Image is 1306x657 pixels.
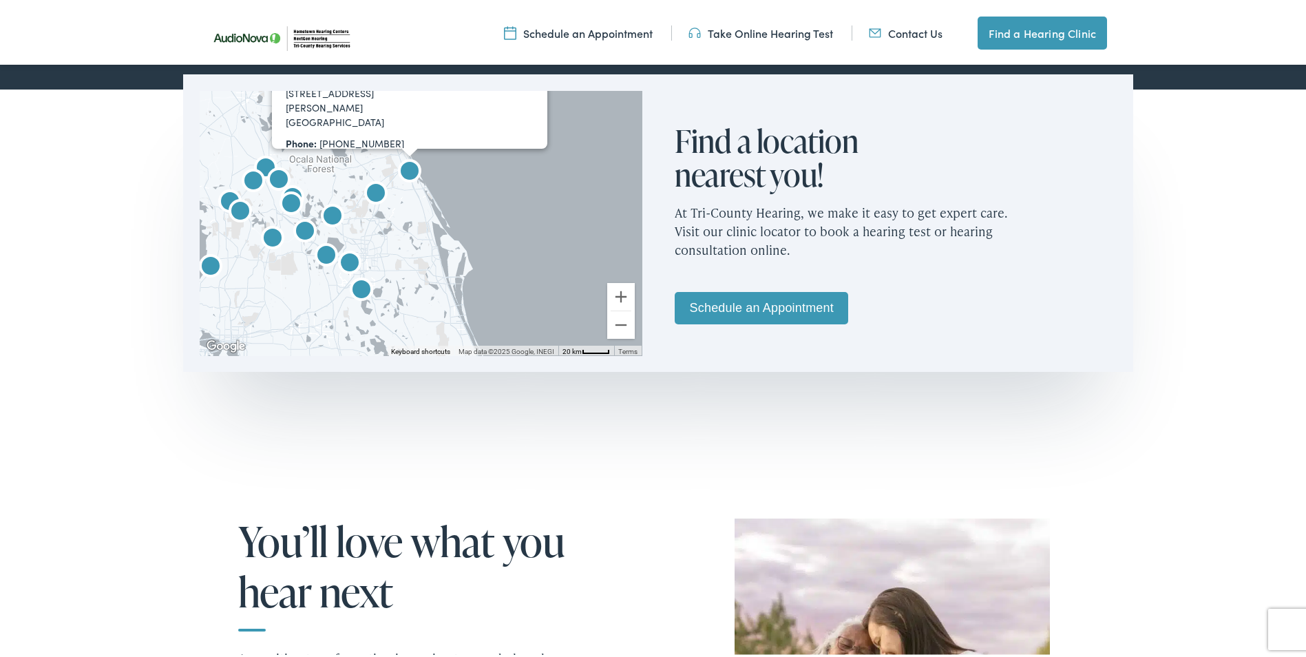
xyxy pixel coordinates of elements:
div: AudioNova [271,174,315,218]
div: AudioNova [328,240,372,284]
a: Schedule an Appointment [675,289,848,322]
span: 20 km [562,345,582,353]
div: Tri-County Hearing Services by AudioNova [304,232,348,276]
div: AudioNova [208,178,252,222]
strong: Phone: [286,134,317,147]
div: [STREET_ADDRESS][PERSON_NAME] [286,83,442,112]
span: You’ll [238,516,328,561]
img: Google [203,335,249,353]
div: AudioNova [310,193,355,237]
div: AudioNova [257,156,301,200]
button: Zoom out [607,309,635,336]
span: love [336,516,403,561]
div: AudioNova [354,170,398,214]
a: Contact Us [869,23,942,38]
a: Open this area in Google Maps (opens a new window) [203,335,249,353]
h2: Find a location nearest you! [675,121,895,189]
img: utility icon [688,23,701,38]
a: Terms (opens in new tab) [618,345,638,353]
div: AudioNova [269,180,313,225]
a: [PHONE_NUMBER] [319,134,404,147]
div: Hometown Hearing by AudioNova [388,148,432,192]
button: Zoom in [607,280,635,308]
a: Take Online Hearing Test [688,23,833,38]
span: what [410,516,495,561]
div: [GEOGRAPHIC_DATA] [286,112,442,127]
span: hear [238,566,312,612]
span: Map data ©2025 Google, INEGI [459,345,554,353]
span: you [503,516,565,561]
div: Tri-County Hearing Services by AudioNova [244,145,288,189]
div: Tri-County Hearing Services by AudioNova [189,243,233,287]
div: AudioNova [231,158,275,202]
a: Schedule an Appointment [504,23,653,38]
div: AudioNova [339,267,383,311]
a: Find a Hearing Clinic [978,14,1107,47]
p: At Tri-County Hearing, we make it easy to get expert care. Visit our clinic locator to book a hea... [675,189,1117,267]
img: utility icon [869,23,881,38]
img: utility icon [504,23,516,38]
div: AudioNova [283,208,327,252]
button: Map Scale: 20 km per 37 pixels [558,343,614,353]
div: Tri-County Hearing Services by AudioNova [218,188,262,232]
button: Keyboard shortcuts [391,344,450,354]
div: AudioNova [251,215,295,259]
span: next [319,566,393,612]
